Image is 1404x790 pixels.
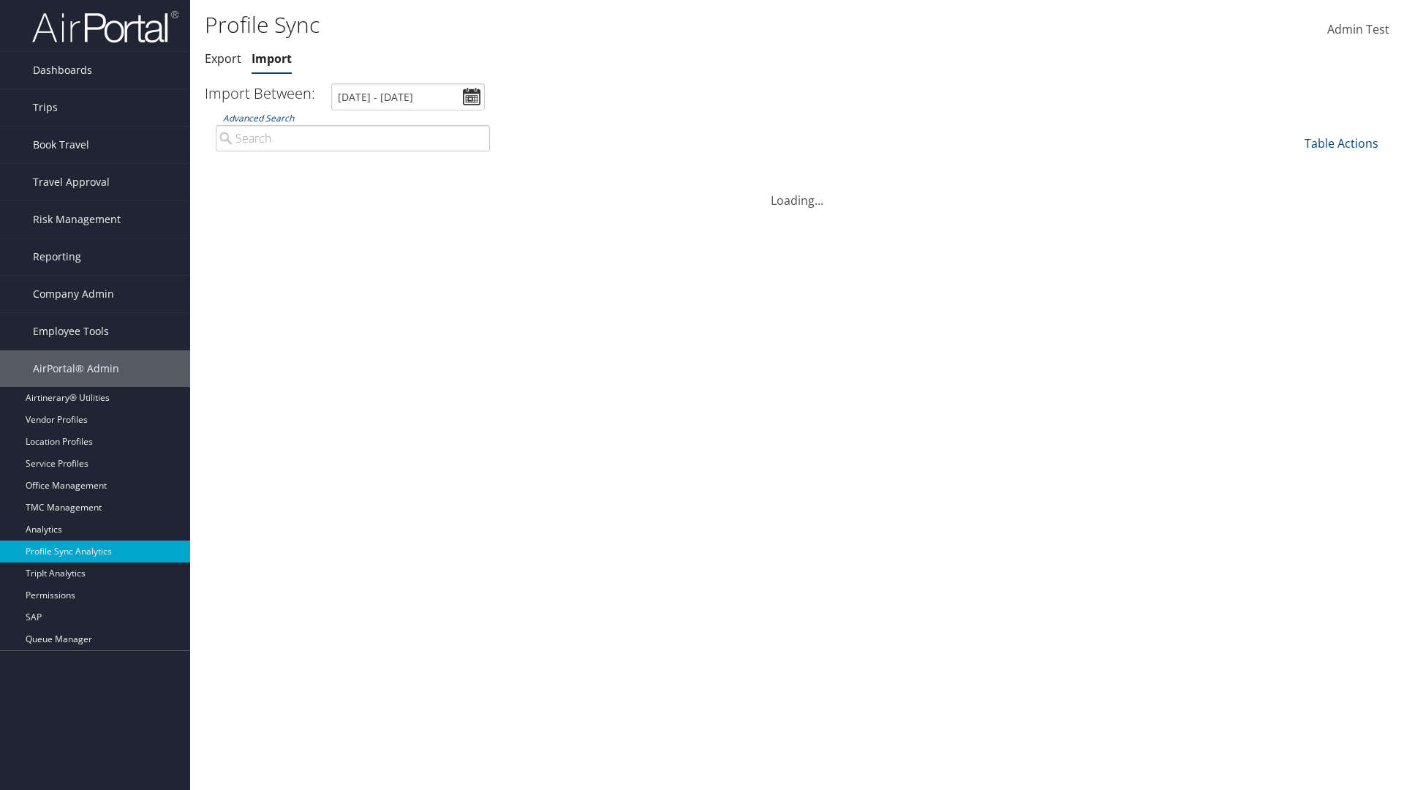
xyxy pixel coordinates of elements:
span: Risk Management [33,201,121,238]
a: Advanced Search [223,112,294,124]
img: airportal-logo.png [32,10,178,44]
span: Company Admin [33,276,114,312]
span: Book Travel [33,127,89,163]
a: Table Actions [1305,135,1378,151]
input: [DATE] - [DATE] [331,83,485,110]
span: Travel Approval [33,164,110,200]
a: Import [252,50,292,67]
span: Reporting [33,238,81,275]
span: Employee Tools [33,313,109,350]
span: Dashboards [33,52,92,89]
span: Admin Test [1327,21,1389,37]
input: Advanced Search [216,125,490,151]
div: Loading... [205,174,1389,209]
span: AirPortal® Admin [33,350,119,387]
h3: Import Between: [205,83,315,103]
span: Trips [33,89,58,126]
a: Admin Test [1327,7,1389,53]
h1: Profile Sync [205,10,994,40]
a: Export [205,50,241,67]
